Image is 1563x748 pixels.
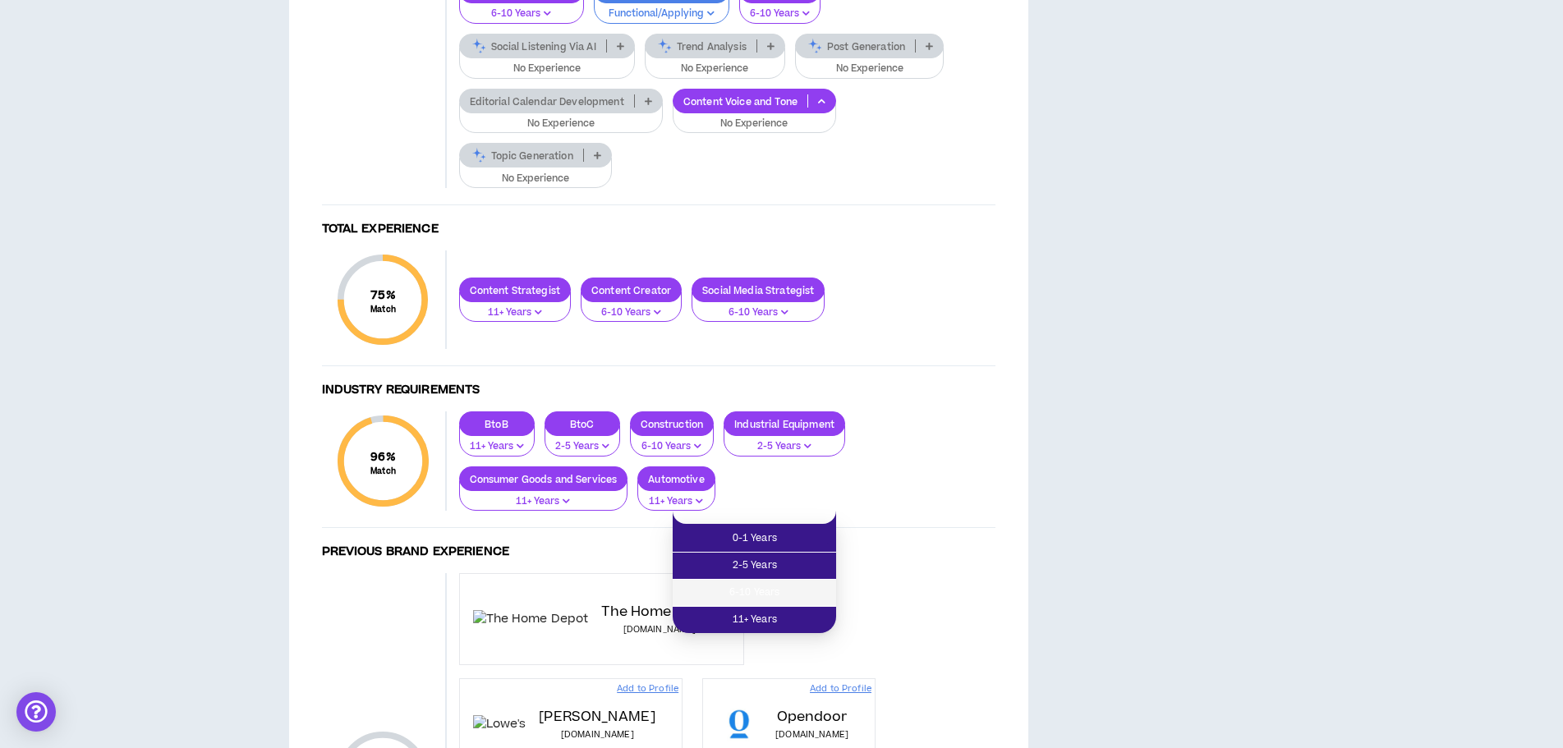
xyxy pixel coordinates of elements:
[638,473,714,485] p: Automotive
[460,149,583,162] p: Topic Generation
[702,305,814,320] p: 6-10 Years
[683,557,826,575] span: 2-5 Years
[470,62,624,76] p: No Experience
[591,305,671,320] p: 6-10 Years
[795,48,944,79] button: No Experience
[459,48,635,79] button: No Experience
[459,103,663,134] button: No Experience
[641,439,704,454] p: 6-10 Years
[796,40,915,53] p: Post Generation
[645,48,785,79] button: No Experience
[459,425,535,457] button: 11+ Years
[470,117,652,131] p: No Experience
[460,473,627,485] p: Consumer Goods and Services
[555,439,609,454] p: 2-5 Years
[810,682,871,695] p: Add to Profile
[806,62,933,76] p: No Experience
[601,602,717,622] p: The Home Depot
[646,40,756,53] p: Trend Analysis
[459,291,572,323] button: 11+ Years
[470,172,601,186] p: No Experience
[692,284,824,296] p: Social Media Strategist
[470,494,618,509] p: 11+ Years
[777,707,848,727] p: Opendoor
[582,284,681,296] p: Content Creator
[683,530,826,548] span: 0-1 Years
[623,623,696,636] p: [DOMAIN_NAME]
[470,439,524,454] p: 11+ Years
[655,62,775,76] p: No Experience
[459,158,612,189] button: No Experience
[673,103,836,134] button: No Experience
[470,7,574,21] p: 6-10 Years
[631,418,714,430] p: Construction
[539,707,655,727] p: [PERSON_NAME]
[683,584,826,602] span: 6-10 Years
[322,383,995,398] h4: Industry Requirements
[683,611,826,629] span: 11+ Years
[370,304,396,315] small: Match
[581,291,682,323] button: 6-10 Years
[545,418,619,430] p: BtoC
[322,222,995,237] h4: Total Experience
[460,95,634,108] p: Editorial Calendar Development
[473,610,589,628] img: The Home Depot
[630,425,715,457] button: 6-10 Years
[724,418,844,430] p: Industrial Equipment
[648,494,704,509] p: 11+ Years
[637,480,715,512] button: 11+ Years
[473,715,526,733] img: Lowe's
[470,305,561,320] p: 11+ Years
[724,425,845,457] button: 2-5 Years
[692,291,825,323] button: 6-10 Years
[605,7,719,21] p: Functional/Applying
[734,439,834,454] p: 2-5 Years
[16,692,56,732] div: Open Intercom Messenger
[370,466,396,477] small: Match
[460,418,534,430] p: BtoB
[716,701,762,747] img: Opendoor
[683,117,825,131] p: No Experience
[460,40,606,53] p: Social Listening Via AI
[322,544,995,560] h4: Previous Brand Experience
[561,728,634,741] p: [DOMAIN_NAME]
[370,287,396,304] span: 75 %
[459,480,628,512] button: 11+ Years
[370,448,396,466] span: 96 %
[460,284,571,296] p: Content Strategist
[775,728,848,741] p: [DOMAIN_NAME]
[750,7,810,21] p: 6-10 Years
[545,425,620,457] button: 2-5 Years
[673,95,807,108] p: Content Voice and Tone
[617,682,678,695] p: Add to Profile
